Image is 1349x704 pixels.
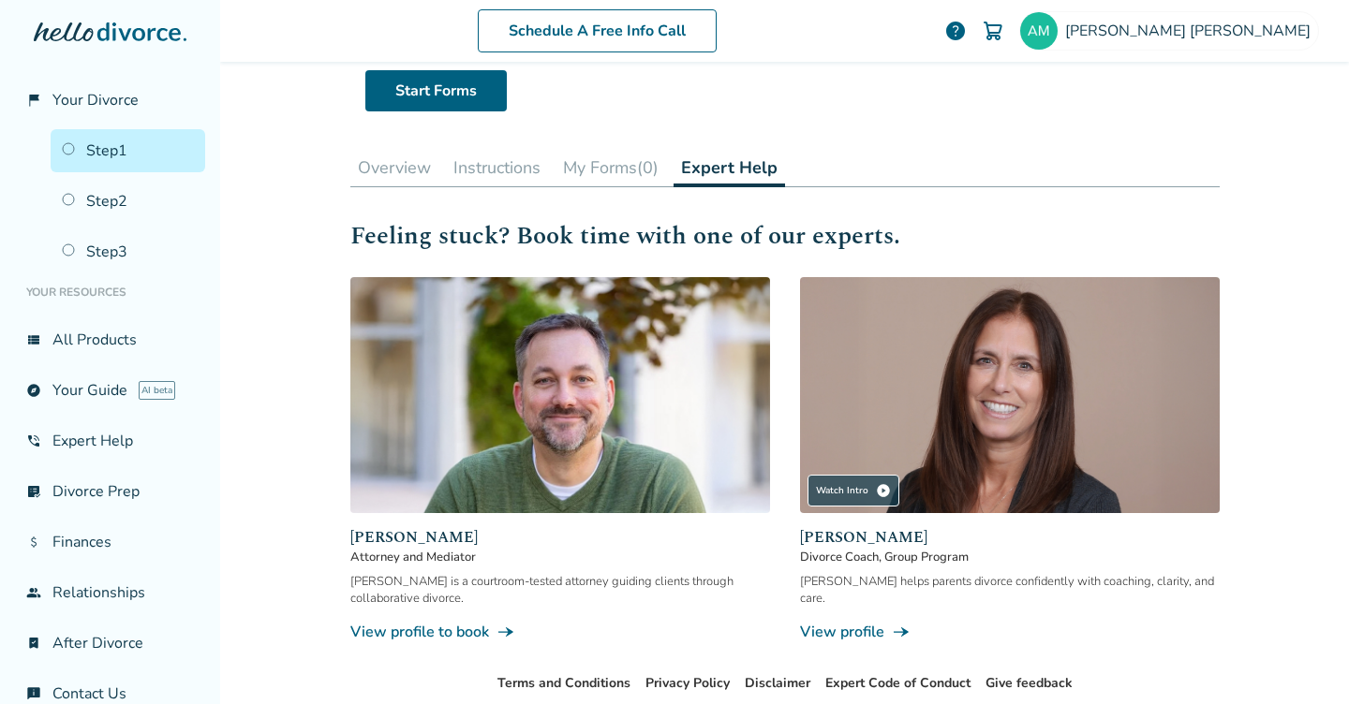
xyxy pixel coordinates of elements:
[497,674,630,692] a: Terms and Conditions
[944,20,967,42] a: help
[800,277,1220,513] img: Jill Kaufman
[26,383,41,398] span: explore
[15,622,205,665] a: bookmark_checkAfter Divorce
[645,674,730,692] a: Privacy Policy
[497,623,515,641] span: line_end_arrow_notch
[745,672,810,695] li: Disclaimer
[26,433,41,448] span: phone_in_talk
[350,622,770,642] a: View profile to bookline_end_arrow_notch
[15,521,205,564] a: attach_moneyFinances
[139,381,175,400] span: AI beta
[15,571,205,614] a: groupRelationships
[876,483,891,498] span: play_circle
[892,623,911,641] span: line_end_arrow_notch
[15,318,205,361] a: view_listAll Products
[350,217,1220,255] h2: Feeling stuck? Book time with one of our experts.
[15,369,205,412] a: exploreYour GuideAI beta
[26,93,41,108] span: flag_2
[26,686,41,701] span: chat_info
[365,70,507,111] a: Start Forms
[15,79,205,122] a: flag_2Your Divorce
[350,149,438,186] button: Overview
[350,526,770,549] span: [PERSON_NAME]
[52,90,139,110] span: Your Divorce
[800,526,1220,549] span: [PERSON_NAME]
[982,20,1004,42] img: Cart
[1020,12,1058,50] img: andyj296@gmail.com
[350,549,770,565] span: Attorney and Mediator
[800,549,1220,565] span: Divorce Coach, Group Program
[26,535,41,550] span: attach_money
[26,585,41,600] span: group
[26,332,41,347] span: view_list
[825,674,971,692] a: Expert Code of Conduct
[674,149,785,187] button: Expert Help
[15,470,205,513] a: list_alt_checkDivorce Prep
[26,636,41,651] span: bookmark_check
[478,9,717,52] a: Schedule A Free Info Call
[26,484,41,499] span: list_alt_check
[800,573,1220,607] div: [PERSON_NAME] helps parents divorce confidently with coaching, clarity, and care.
[1065,21,1318,41] span: [PERSON_NAME] [PERSON_NAME]
[51,180,205,223] a: Step2
[15,419,205,462] a: phone_in_talkExpert Help
[350,277,770,513] img: Neil Forester
[1255,614,1349,704] iframe: Chat Widget
[51,230,205,273] a: Step3
[51,129,205,172] a: Step1
[986,672,1073,695] li: Give feedback
[808,475,899,506] div: Watch Intro
[446,149,548,186] button: Instructions
[350,573,770,607] div: [PERSON_NAME] is a courtroom-tested attorney guiding clients through collaborative divorce.
[800,622,1220,642] a: View profileline_end_arrow_notch
[15,273,205,311] li: Your Resources
[556,149,666,186] button: My Forms(0)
